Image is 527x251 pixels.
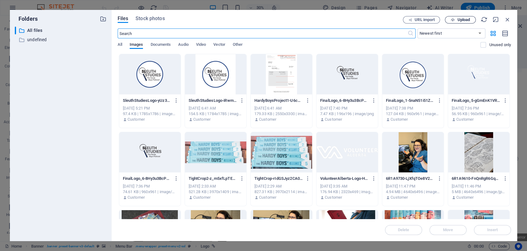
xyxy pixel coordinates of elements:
[452,189,506,195] div: 5 MB | 4640x6496 | image/jpeg
[386,176,434,181] p: 6R1A9730-LjXfqTOe8V26bhPPGciaKg.jpg
[386,111,440,117] div: 127.04 KB | 960x961 | image/png
[325,117,342,122] p: Customer
[193,195,211,200] p: Customer
[320,184,374,189] div: [DATE] 3:35 AM
[391,195,408,200] p: Customer
[320,98,369,103] p: FinalLogo_6-8Hy3u3BcP6SbYvXizRvFKQ-86axXhI4SgYK4QXeZ57jyw.png
[118,28,408,38] input: Search
[452,98,500,103] p: FinalLogo_5-gGmEnK1VRi3HTbO-wI0Fvg.png
[189,189,243,195] div: 521.28 KB | 3970x1409 | image/jpeg
[123,106,177,111] div: [DATE] 5:21 PM
[386,184,440,189] div: [DATE] 11:47 PM
[492,16,499,23] i: Minimize
[100,15,107,22] i: Create new folder
[320,176,369,181] p: VolunteerAlberta-Logo-Horizontal-White-eCFa5Rzl3OT6I5-rENiiig.PNG
[189,111,243,117] div: 154.5 KB | 1784x1785 | image/jpeg
[254,106,308,111] div: [DATE] 6:41 AM
[254,176,303,181] p: TightCrop-rIdGSJyz2CA0druCgXZhUg.JPG
[128,195,145,200] p: Customer
[445,16,476,24] button: Upload
[452,106,506,111] div: [DATE] 7:36 PM
[118,15,128,22] span: Files
[15,15,38,23] p: Folders
[254,184,308,189] div: [DATE] 2:29 AM
[452,111,506,117] div: 56.95 KB | 960x961 | image/png
[189,176,237,181] p: TightCrop2-z_m5xfLpTET1A3C_f2Lw9Q.JPG
[386,98,434,103] p: FinalLogo_1-5naN51i51Z9KApBwmYGR9w.png
[27,36,95,43] p: undefined
[189,106,243,111] div: [DATE] 6:41 AM
[403,16,440,24] button: URL import
[254,111,308,117] div: 179.33 KB | 2550x3300 | image/png
[254,98,303,103] p: HardyBoysProject1-U6cPZvh5Xh9Dxah0UcIPrQ.png
[123,98,171,103] p: SleuthStudiesLogo-yUz3TXjwHtSih2gQvOJo6g.png
[452,176,500,181] p: 6R1A9610-FnQnRgR6Gqd-NAEiswqYUQ.jpg
[118,41,122,50] span: All
[123,111,177,117] div: 97.4 KB | 1785x1786 | image/png
[254,189,308,195] div: 827.31 KB | 3970x2114 | image/jpeg
[193,117,211,122] p: Customer
[189,184,243,189] div: [DATE] 2:33 AM
[452,184,506,189] div: [DATE] 11:46 PM
[325,195,342,200] p: Customer
[123,189,177,195] div: 74.61 KB | 960x961 | image/png
[196,41,206,50] span: Video
[150,41,171,50] span: Documents
[178,41,188,50] span: Audio
[259,117,276,122] p: Customer
[415,18,435,22] span: URL import
[320,111,374,117] div: 7.47 KB | 196x196 | image/png
[386,106,440,111] div: [DATE] 7:38 PM
[386,189,440,195] div: 4.94 MB | 4640x6496 | image/jpeg
[489,42,511,48] p: Displays only files that are not in use on the website. Files added during this session can still...
[27,27,95,34] p: All files
[15,27,16,34] div: ​
[504,16,511,23] i: Close
[233,41,243,50] span: Other
[457,18,470,22] span: Upload
[128,117,145,122] p: Customer
[213,41,225,50] span: Vector
[456,195,474,200] p: Customer
[123,176,171,181] p: FinalLogo_6-8Hy3u3BcP6SbYvXizRvFKQ.png
[136,15,165,22] span: Stock photos
[130,41,143,50] span: Images
[123,184,177,189] div: [DATE] 7:36 PM
[15,36,107,44] div: undefined
[189,98,237,103] p: SleuthStudiesLogo-iRwmjvdQbXcyyDIsZeyXeQ.jpg
[259,195,276,200] p: Customer
[481,16,487,23] i: Reload
[320,106,374,111] div: [DATE] 7:40 PM
[391,117,408,122] p: Customer
[2,2,44,8] a: Skip to main content
[456,117,474,122] p: Customer
[320,189,374,195] div: 176.94 KB | 2323x469 | image/png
